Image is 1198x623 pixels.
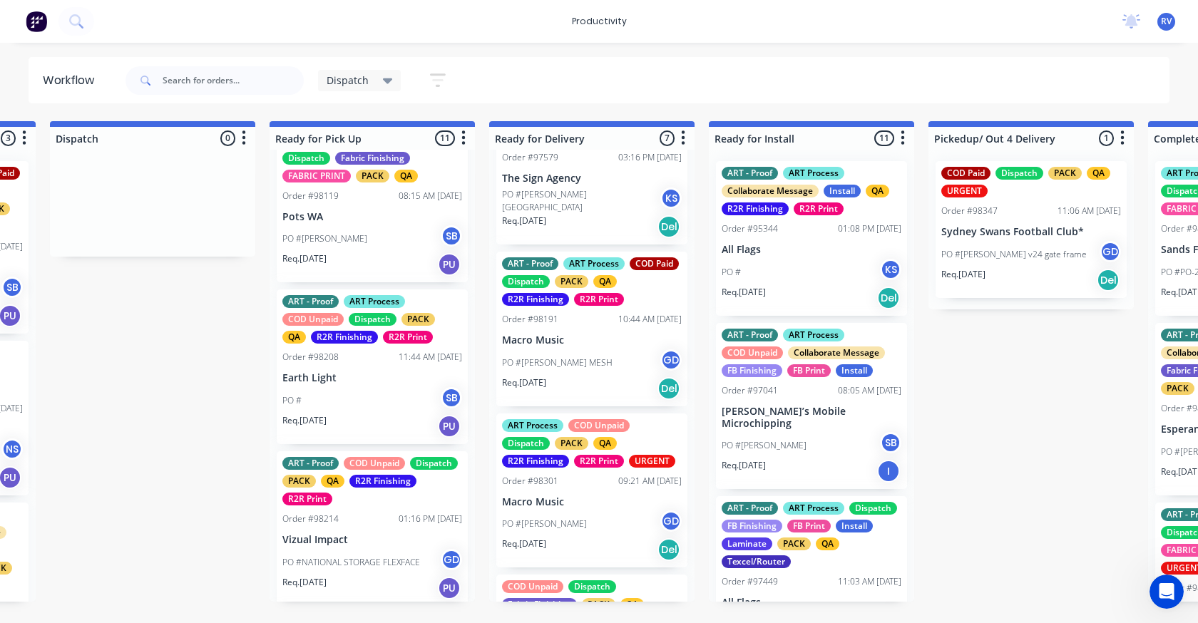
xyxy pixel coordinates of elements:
[502,580,563,593] div: COD Unpaid
[1,277,23,298] div: SB
[282,457,339,470] div: ART - Proof
[399,351,462,364] div: 11:44 AM [DATE]
[941,167,990,180] div: COD Paid
[722,502,778,515] div: ART - Proof
[716,161,907,316] div: ART - ProofART ProcessCollaborate MessageInstallQAR2R FinishingR2R PrintOrder #9534401:08 PM [DAT...
[660,349,682,371] div: GD
[282,232,367,245] p: PO #[PERSON_NAME]
[866,185,889,197] div: QA
[282,313,344,326] div: COD Unpaid
[824,185,861,197] div: Install
[618,313,682,326] div: 10:44 AM [DATE]
[1048,167,1082,180] div: PACK
[399,190,462,202] div: 08:15 AM [DATE]
[722,597,901,609] p: All Flags
[568,419,630,432] div: COD Unpaid
[502,376,546,389] p: Req. [DATE]
[282,152,330,165] div: Dispatch
[321,475,344,488] div: QA
[1161,382,1194,395] div: PACK
[593,275,617,288] div: QA
[502,334,682,346] p: Macro Music
[502,275,550,288] div: Dispatch
[496,413,687,568] div: ART ProcessCOD UnpaidDispatchPACKQAR2R FinishingR2R PrintURGENTOrder #9830109:21 AM [DATE]Macro M...
[282,475,316,488] div: PACK
[438,415,461,438] div: PU
[565,11,634,32] div: productivity
[335,152,410,165] div: Fabric Finishing
[282,211,462,223] p: Pots WA
[349,475,416,488] div: R2R Finishing
[787,520,831,532] div: FB Print
[660,510,682,532] div: GD
[282,576,327,589] p: Req. [DATE]
[502,518,587,530] p: PO #[PERSON_NAME]
[657,215,680,238] div: Del
[1,438,23,460] div: NS
[722,202,789,215] div: R2R Finishing
[1097,269,1120,292] div: Del
[282,170,351,182] div: FABRIC PRINT
[722,459,766,472] p: Req. [DATE]
[282,372,462,384] p: Earth Light
[349,313,396,326] div: Dispatch
[282,394,302,407] p: PO #
[383,331,433,344] div: R2R Print
[502,475,558,488] div: Order #98301
[282,295,339,308] div: ART - Proof
[941,226,1121,238] p: Sydney Swans Football Club*
[722,575,778,588] div: Order #97449
[722,244,901,256] p: All Flags
[344,457,405,470] div: COD Unpaid
[502,537,546,550] p: Req. [DATE]
[722,167,778,180] div: ART - Proof
[838,575,901,588] div: 11:03 AM [DATE]
[282,190,339,202] div: Order #98119
[783,502,844,515] div: ART Process
[502,455,569,468] div: R2R Finishing
[502,313,558,326] div: Order #98191
[441,387,462,408] div: SB
[282,493,332,505] div: R2R Print
[1150,575,1184,609] iframe: Intercom live chat
[502,356,613,369] p: PO #[PERSON_NAME] MESH
[880,432,901,453] div: SB
[502,173,682,185] p: The Sign Agency
[836,520,873,532] div: Install
[401,313,435,326] div: PACK
[787,364,831,377] div: FB Print
[327,73,369,88] span: Dispatch
[877,460,900,483] div: I
[282,414,327,427] p: Req. [DATE]
[630,257,679,270] div: COD Paid
[502,188,660,214] p: PO #[PERSON_NAME][GEOGRAPHIC_DATA]
[941,205,998,217] div: Order #98347
[722,185,819,197] div: Collaborate Message
[277,289,468,444] div: ART - ProofART ProcessCOD UnpaidDispatchPACKQAR2R FinishingR2R PrintOrder #9820811:44 AM [DATE]Ea...
[410,457,458,470] div: Dispatch
[722,286,766,299] p: Req. [DATE]
[574,293,624,306] div: R2R Print
[344,295,405,308] div: ART Process
[629,455,675,468] div: URGENT
[1100,241,1121,262] div: GD
[282,331,306,344] div: QA
[838,384,901,397] div: 08:05 AM [DATE]
[722,537,772,550] div: Laminate
[618,475,682,488] div: 09:21 AM [DATE]
[496,90,687,244] div: Order #9757903:16 PM [DATE]The Sign AgencyPO #[PERSON_NAME][GEOGRAPHIC_DATA]KSReq.[DATE]Del
[438,253,461,276] div: PU
[282,351,339,364] div: Order #98208
[563,257,625,270] div: ART Process
[722,520,782,532] div: FB Finishing
[496,252,687,406] div: ART - ProofART ProcessCOD PaidDispatchPACKQAR2R FinishingR2R PrintOrder #9819110:44 AM [DATE]Macr...
[722,364,782,377] div: FB Finishing
[788,346,885,359] div: Collaborate Message
[1161,15,1172,28] span: RV
[816,537,839,550] div: QA
[399,513,462,525] div: 01:16 PM [DATE]
[836,364,873,377] div: Install
[657,538,680,561] div: Del
[722,346,783,359] div: COD Unpaid
[282,534,462,546] p: Vizual Impact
